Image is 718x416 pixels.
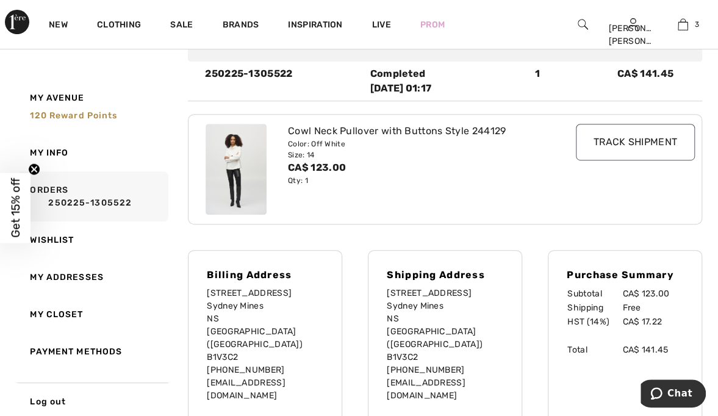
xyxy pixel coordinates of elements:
p: [STREET_ADDRESS] Sydney Mines NS [GEOGRAPHIC_DATA] ([GEOGRAPHIC_DATA]) B1V3C2 [PHONE_NUMBER] [EMA... [387,287,503,402]
a: My Closet [16,296,168,333]
a: My Info [16,134,168,171]
td: Total [567,343,622,357]
div: CA$ 123.00 [288,160,561,175]
a: Sign In [628,18,638,30]
button: Close teaser [28,163,40,176]
img: search the website [578,17,588,32]
p: [STREET_ADDRESS] Sydney Mines NS [GEOGRAPHIC_DATA] ([GEOGRAPHIC_DATA]) B1V3C2 [PHONE_NUMBER] [EMA... [207,287,323,402]
h4: Shipping Address [387,269,503,281]
h4: Purchase Summary [567,269,683,281]
span: My Avenue [30,91,84,104]
a: Sale [170,20,193,32]
a: Clothing [97,20,141,32]
h4: Billing Address [207,269,323,281]
div: CA$ 141.45 [610,66,692,96]
td: HST (14%) [567,315,622,329]
td: Subtotal [567,287,622,301]
td: Shipping [567,301,622,315]
div: Qty: 1 [288,175,561,186]
iframe: Opens a widget where you can chat to one of our agents [641,379,706,410]
a: Wishlist [16,221,168,259]
a: 3 [659,17,708,32]
div: Completed [DATE] 01:17 [370,66,520,96]
a: Prom [420,18,445,31]
td: CA$ 123.00 [622,287,683,301]
a: Live [372,18,391,31]
div: 1 [528,66,610,96]
td: Free [622,301,683,315]
span: Get 15% off [9,178,23,238]
input: Track Shipment [576,124,695,160]
td: CA$ 141.45 [622,343,683,357]
div: Size: 14 [288,149,561,160]
a: New [49,20,68,32]
span: 120 Reward points [30,110,117,121]
a: My Addresses [16,259,168,296]
div: 250225-1305522 [198,66,362,96]
img: joseph-ribkoff-tops-off-white_244129a1_36ee_search.jpg [206,124,267,215]
a: 250225-1305522 [30,196,165,209]
img: My Bag [678,17,688,32]
a: Brands [223,20,259,32]
div: Color: Off White [288,138,561,149]
div: [PERSON_NAME] [PERSON_NAME] [608,22,657,48]
div: Cowl Neck Pullover with Buttons Style 244129 [288,124,561,138]
img: My Info [628,17,638,32]
img: 1ère Avenue [5,10,29,34]
span: Inspiration [288,20,342,32]
td: CA$ 17.22 [622,315,683,329]
a: Orders [16,171,168,221]
span: 3 [694,19,698,30]
a: Payment Methods [16,333,168,370]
